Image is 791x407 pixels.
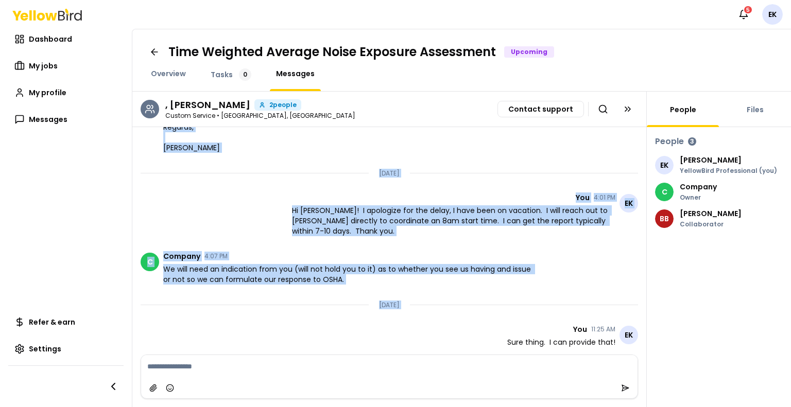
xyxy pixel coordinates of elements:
[655,209,674,228] span: BB
[141,253,159,271] span: C
[239,68,251,81] div: 0
[163,253,200,260] span: Company
[573,326,587,333] span: You
[211,69,233,80] span: Tasks
[594,194,615,201] time: 4:01 PM
[165,113,355,119] p: Custom Service • [GEOGRAPHIC_DATA], [GEOGRAPHIC_DATA]
[664,104,702,115] a: People
[8,29,124,49] a: Dashboard
[276,68,315,79] span: Messages
[8,109,124,130] a: Messages
[168,44,496,60] h1: Time Weighted Average Noise Exposure Assessment
[655,135,684,148] h3: People
[29,87,66,98] span: My profile
[29,317,75,327] span: Refer & earn
[132,127,646,355] div: Chat messages
[680,194,717,201] p: Owner
[8,312,124,332] a: Refer & earn
[29,34,72,44] span: Dashboard
[29,61,58,71] span: My jobs
[204,68,257,81] a: Tasks0
[379,169,400,178] p: [DATE]
[620,194,638,213] span: EK
[655,156,674,174] span: EK
[680,168,777,174] p: YellowBird Professional (you)
[8,56,124,76] a: My jobs
[743,5,753,14] div: 5
[204,253,228,259] time: 4:07 PM
[688,137,696,146] div: 3
[29,114,67,125] span: Messages
[680,156,777,164] p: [PERSON_NAME]
[576,194,590,201] span: You
[655,183,674,201] span: C
[270,68,321,79] a: Messages
[741,104,770,115] a: Files
[680,183,717,190] p: Company
[733,4,754,25] button: 5
[680,221,742,227] p: Collaborator
[504,46,554,58] div: Upcoming
[269,102,297,108] span: 2 people
[8,339,124,359] a: Settings
[29,344,61,354] span: Settings
[762,4,783,25] span: EK
[151,68,186,79] span: Overview
[680,210,742,217] p: [PERSON_NAME]
[591,326,615,332] time: 11:25 AM
[497,101,584,117] button: Contact support
[620,326,638,344] span: EK
[163,264,537,285] span: We will need an indication from you (will not hold you to it) as to whether you see us having and...
[507,337,615,347] span: Sure thing. I can provide that!
[145,68,192,79] a: Overview
[379,301,400,309] p: [DATE]
[8,82,124,103] a: My profile
[165,100,250,110] h3: , Brian Bay
[292,205,615,236] span: Hi [PERSON_NAME]! I apologize for the delay, I have been on vacation. I will reach out to [PERSON...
